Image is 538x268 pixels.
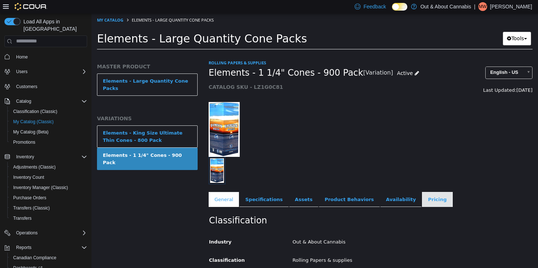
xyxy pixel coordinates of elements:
h5: VARIATIONS [5,102,106,108]
span: Canadian Compliance [13,255,56,261]
span: Operations [16,230,38,236]
button: Home [1,52,90,62]
span: Classification (Classic) [10,107,87,116]
span: My Catalog (Classic) [13,119,54,125]
div: Elements - 1 1/4" Cones - 900 Pack [11,138,100,152]
span: Inventory [16,154,34,160]
span: English - US [394,53,431,65]
span: Purchase Orders [10,193,87,202]
a: Classification (Classic) [10,107,60,116]
button: Transfers (Classic) [7,203,90,213]
a: Home [13,53,31,61]
span: Elements - Large Quantity Cone Packs [40,4,122,9]
span: Operations [13,229,87,237]
span: Reports [16,245,31,250]
span: Last Updated: [392,74,425,79]
span: Inventory [13,152,87,161]
div: Elements - King Size Ultimate Thin Cones - 800 Pack [11,116,100,130]
a: Rolling Papers & supplies [117,46,175,52]
button: Catalog [13,97,34,106]
span: Customers [13,82,87,91]
button: Inventory [13,152,37,161]
a: Canadian Compliance [10,253,59,262]
a: Transfers (Classic) [10,204,53,212]
span: Elements - Large Quantity Cone Packs [5,19,216,31]
span: Users [16,69,27,75]
span: Elements - 1 1/4" Cones - 900 Pack [117,54,272,65]
span: Transfers (Classic) [13,205,50,211]
span: Inventory Manager (Classic) [13,185,68,190]
span: Load All Apps in [GEOGRAPHIC_DATA] [20,18,87,33]
span: My Catalog (Beta) [10,128,87,136]
span: Inventory Count [13,174,44,180]
a: Promotions [10,138,38,147]
span: Adjustments (Classic) [13,164,56,170]
span: Transfers [13,215,31,221]
h5: MASTER PRODUCT [5,50,106,56]
span: Catalog [16,98,31,104]
span: Users [13,67,87,76]
span: Classification [117,244,153,249]
button: Adjustments (Classic) [7,162,90,172]
span: Reports [13,243,87,252]
span: Inventory Manager (Classic) [10,183,87,192]
button: Reports [1,242,90,253]
span: Promotions [10,138,87,147]
button: Operations [13,229,41,237]
span: Transfers [10,214,87,223]
a: General [117,178,147,194]
p: [PERSON_NAME] [490,2,532,11]
button: Users [1,67,90,77]
span: MW [479,2,486,11]
p: | [474,2,475,11]
a: My Catalog (Beta) [10,128,52,136]
a: Elements - Large Quantity Cone Packs [5,60,106,82]
span: Feedback [363,3,386,10]
button: Catalog [1,96,90,106]
button: Customers [1,81,90,92]
button: Classification (Classic) [7,106,90,117]
span: Catalog [13,97,87,106]
span: Home [13,52,87,61]
button: Inventory Count [7,172,90,182]
span: Purchase Orders [13,195,46,201]
a: English - US [394,53,441,65]
a: Assets [198,178,227,194]
button: Operations [1,228,90,238]
a: Specifications [148,178,197,194]
span: Promotions [13,139,36,145]
p: Out & About Cannabis [421,2,471,11]
div: Out & About Cannabis [195,222,446,235]
img: 150 [117,88,148,143]
h2: Classification [117,201,441,213]
span: Industry [117,226,140,231]
span: My Catalog (Beta) [13,129,49,135]
span: Transfers (Classic) [10,204,87,212]
span: Inventory Count [10,173,87,182]
button: Purchase Orders [7,193,90,203]
span: Canadian Compliance [10,253,87,262]
a: Customers [13,82,40,91]
button: Transfers [7,213,90,223]
a: Availability [289,178,330,194]
button: Inventory [1,152,90,162]
div: Mark Wolk [478,2,487,11]
button: Inventory Manager (Classic) [7,182,90,193]
small: [Variation] [272,57,301,63]
a: Transfers [10,214,34,223]
span: Active [306,57,321,63]
button: Reports [13,243,34,252]
input: Dark Mode [392,3,407,11]
a: Pricing [330,178,361,194]
a: Product Behaviors [227,178,288,194]
a: Purchase Orders [10,193,49,202]
span: Customers [16,84,37,90]
a: My Catalog (Classic) [10,117,57,126]
button: Promotions [7,137,90,147]
h5: CATALOG SKU - LZ1G0C81 [117,70,357,77]
button: My Catalog (Classic) [7,117,90,127]
img: Cova [15,3,47,10]
a: Adjustments (Classic) [10,163,59,171]
a: Inventory Count [10,173,47,182]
